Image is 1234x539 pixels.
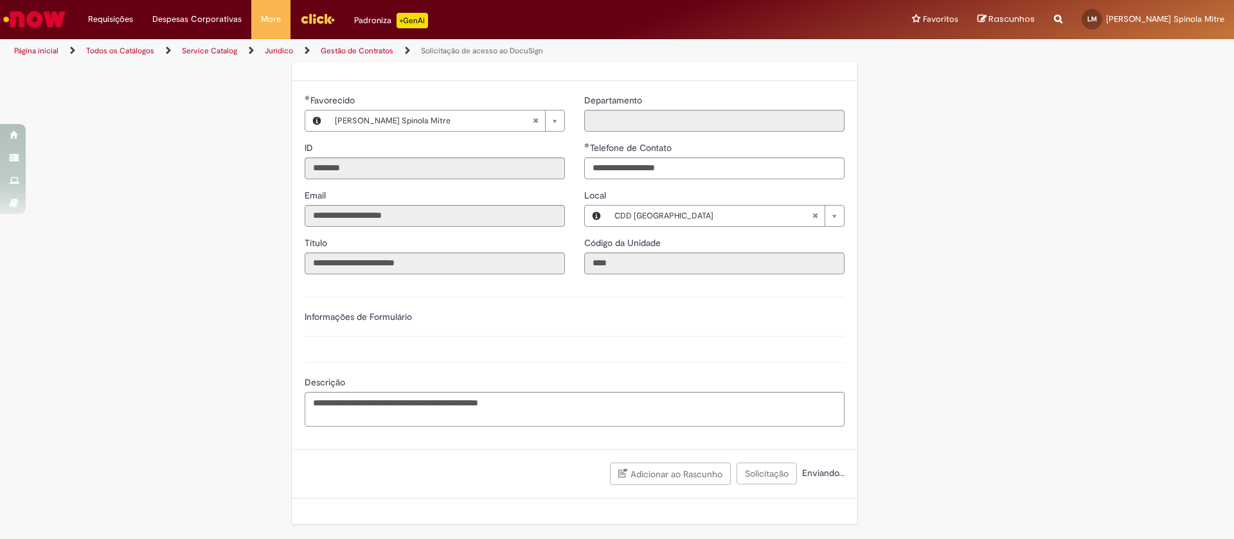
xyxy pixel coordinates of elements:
span: Despesas Corporativas [152,13,242,26]
input: ID [305,157,565,179]
img: ServiceNow [1,6,67,32]
span: [PERSON_NAME] Spinola Mitre [335,110,532,131]
span: Obrigatório Preenchido [305,95,310,100]
a: Rascunhos [978,13,1035,26]
a: [PERSON_NAME] Spinola MitreLimpar campo Favorecido [328,110,564,131]
span: Somente leitura - Departamento [584,94,645,106]
input: Código da Unidade [584,252,845,274]
abbr: Limpar campo Favorecido [526,110,545,131]
a: CDD [GEOGRAPHIC_DATA]Limpar campo Local [608,206,844,226]
span: Rascunhos [988,13,1035,25]
a: Jurídico [265,46,293,56]
span: Favoritos [923,13,958,26]
span: Requisições [88,13,133,26]
p: +GenAi [397,13,428,28]
span: CDD [GEOGRAPHIC_DATA] [614,206,812,226]
label: Informações de Formulário [305,311,412,323]
span: Somente leitura - ID [305,142,316,154]
ul: Trilhas de página [10,39,813,63]
span: Somente leitura - Email [305,190,328,201]
span: More [261,13,281,26]
span: Telefone de Contato [590,142,674,154]
span: LM [1087,15,1097,23]
button: Local, Visualizar este registro CDD Brasília [585,206,608,226]
img: click_logo_yellow_360x200.png [300,9,335,28]
span: Obrigatório Preenchido [584,143,590,148]
a: Solicitação de acesso ao DocuSign [421,46,543,56]
label: Somente leitura - Email [305,189,328,202]
input: Email [305,205,565,227]
span: [PERSON_NAME] Spinola Mitre [1106,13,1224,24]
abbr: Limpar campo Local [805,206,825,226]
label: Somente leitura - Departamento [584,94,645,107]
a: Service Catalog [182,46,237,56]
span: Local [584,190,609,201]
textarea: Descrição [305,392,845,427]
a: Gestão de Contratos [321,46,393,56]
span: Necessários - Favorecido [310,94,357,106]
input: Departamento [584,110,845,132]
span: Enviando... [800,467,845,479]
button: Favorecido, Visualizar este registro Lorena Rivera Spinola Mitre [305,110,328,131]
label: Somente leitura - Título [305,236,330,249]
input: Título [305,252,565,274]
div: Padroniza [354,13,428,28]
span: Descrição [305,376,348,388]
label: Somente leitura - Código da Unidade [584,236,663,249]
label: Somente leitura - ID [305,141,316,154]
a: Página inicial [14,46,58,56]
input: Telefone de Contato [584,157,845,179]
a: Todos os Catálogos [86,46,154,56]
